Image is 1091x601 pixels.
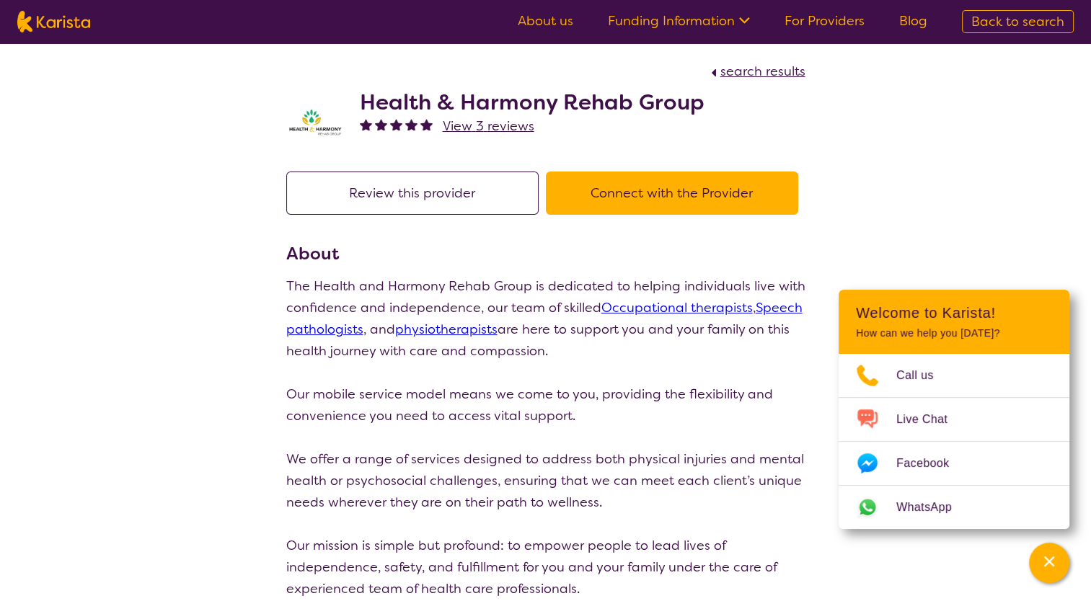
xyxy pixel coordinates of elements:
[896,409,965,430] span: Live Chat
[856,327,1052,339] p: How can we help you [DATE]?
[899,12,927,30] a: Blog
[443,117,534,135] span: View 3 reviews
[375,118,387,130] img: fullstar
[601,299,753,316] a: Occupational therapists
[420,118,433,130] img: fullstar
[856,304,1052,321] h2: Welcome to Karista!
[286,172,539,215] button: Review this provider
[17,11,90,32] img: Karista logo
[896,365,951,386] span: Call us
[286,448,805,513] p: We offer a range of services designed to address both physical injuries and mental health or psyc...
[360,118,372,130] img: fullstar
[286,535,805,600] p: Our mission is simple but profound: to empower people to lead lives of independence, safety, and ...
[286,241,805,267] h3: About
[971,13,1064,30] span: Back to search
[720,63,805,80] span: search results
[608,12,750,30] a: Funding Information
[839,486,1069,529] a: Web link opens in a new tab.
[405,118,418,130] img: fullstar
[896,453,966,474] span: Facebook
[839,354,1069,529] ul: Choose channel
[1029,543,1069,583] button: Channel Menu
[360,89,704,115] h2: Health & Harmony Rehab Group
[785,12,865,30] a: For Providers
[395,321,498,338] a: physiotherapists
[286,383,805,427] p: Our mobile service model means we come to you, providing the flexibility and convenience you need...
[546,184,805,202] a: Connect with the Provider
[896,497,969,518] span: WhatsApp
[390,118,402,130] img: fullstar
[707,63,805,80] a: search results
[443,115,534,137] a: View 3 reviews
[286,275,805,362] p: The Health and Harmony Rehab Group is dedicated to helping individuals live with confidence and i...
[518,12,573,30] a: About us
[839,290,1069,529] div: Channel Menu
[546,172,798,215] button: Connect with the Provider
[286,107,344,136] img: ztak9tblhgtrn1fit8ap.png
[286,184,546,202] a: Review this provider
[962,10,1074,33] a: Back to search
